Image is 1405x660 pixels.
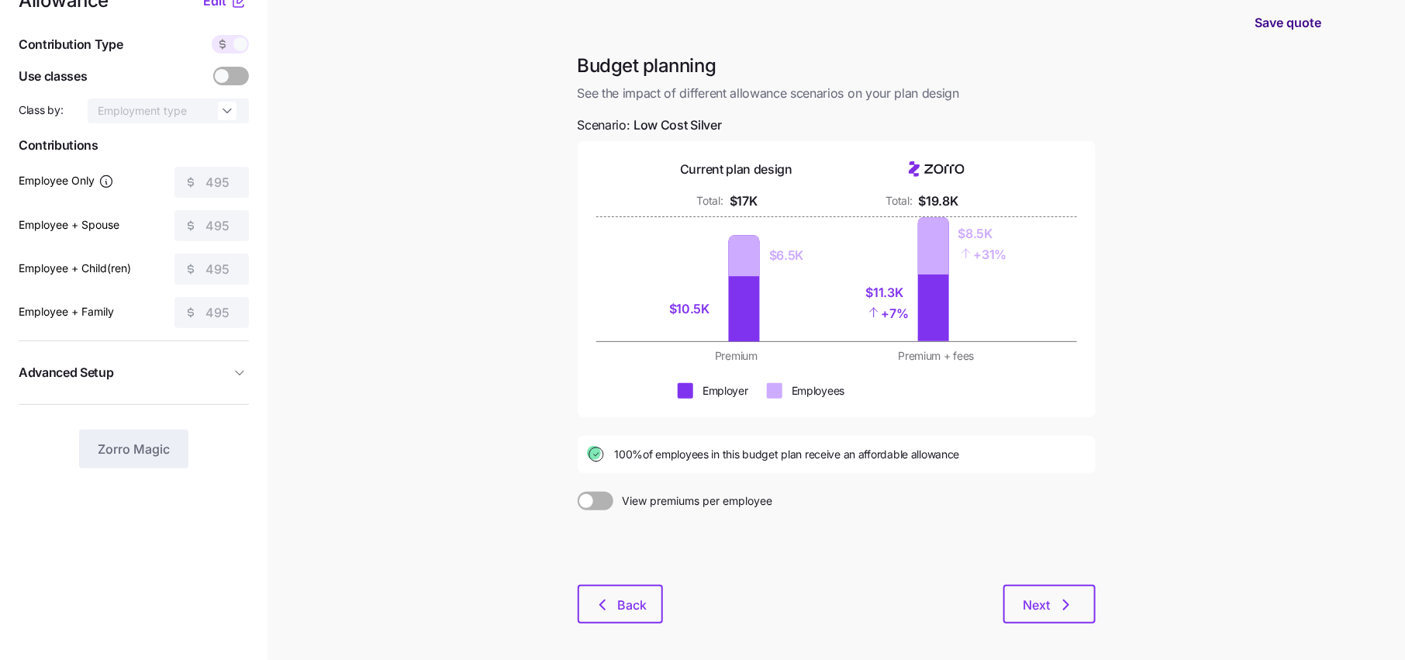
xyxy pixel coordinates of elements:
[792,383,844,399] div: Employees
[1024,596,1051,614] span: Next
[19,260,131,277] label: Employee + Child(ren)
[578,116,722,135] span: Scenario:
[19,172,114,189] label: Employee Only
[79,430,188,468] button: Zorro Magic
[846,348,1027,364] div: Premium + fees
[578,84,1096,103] span: See the impact of different allowance scenarios on your plan design
[866,283,909,302] div: $11.3K
[646,348,827,364] div: Premium
[19,303,114,320] label: Employee + Family
[633,116,721,135] span: Low Cost Silver
[885,193,912,209] div: Total:
[19,216,119,233] label: Employee + Spouse
[19,35,123,54] span: Contribution Type
[958,244,1007,264] div: + 31%
[680,160,792,179] div: Current plan design
[615,447,960,462] span: 100% of employees in this budget plan receive an affordable allowance
[578,585,663,624] button: Back
[19,363,114,382] span: Advanced Setup
[19,136,249,155] span: Contributions
[1242,1,1334,44] button: Save quote
[19,67,87,86] span: Use classes
[19,102,63,118] span: Class by:
[769,246,803,265] div: $6.5K
[578,54,1096,78] h1: Budget planning
[1003,585,1096,624] button: Next
[19,354,249,392] button: Advanced Setup
[866,302,909,323] div: + 7%
[958,224,1007,244] div: $8.5K
[702,383,748,399] div: Employer
[1255,13,1321,32] span: Save quote
[613,492,773,510] span: View premiums per employee
[669,299,720,319] div: $10.5K
[919,192,958,211] div: $19.8K
[730,192,758,211] div: $17K
[618,596,647,614] span: Back
[98,440,170,458] span: Zorro Magic
[696,193,723,209] div: Total:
